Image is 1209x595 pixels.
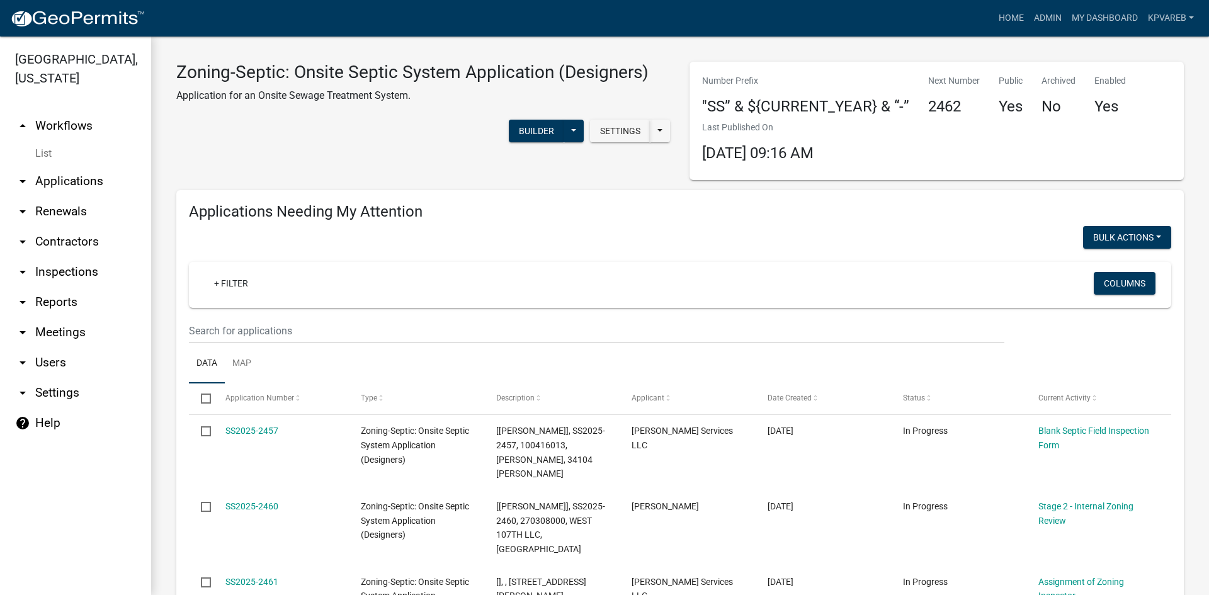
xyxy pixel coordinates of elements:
[225,344,259,384] a: Map
[702,98,909,116] h4: "SS” & ${CURRENT_YEAR} & “-”
[213,383,348,414] datatable-header-cell: Application Number
[620,383,755,414] datatable-header-cell: Applicant
[632,394,664,402] span: Applicant
[903,394,925,402] span: Status
[1026,383,1162,414] datatable-header-cell: Current Activity
[702,74,909,88] p: Number Prefix
[349,383,484,414] datatable-header-cell: Type
[903,426,948,436] span: In Progress
[225,577,278,587] a: SS2025-2461
[928,98,980,116] h4: 2462
[15,118,30,133] i: arrow_drop_up
[1038,501,1133,526] a: Stage 2 - Internal Zoning Review
[1029,6,1067,30] a: Admin
[1094,74,1126,88] p: Enabled
[1143,6,1199,30] a: kpvareb
[768,577,793,587] span: 08/14/2025
[176,62,649,83] h3: Zoning-Septic: Onsite Septic System Application (Designers)
[176,88,649,103] p: Application for an Onsite Sewage Treatment System.
[189,344,225,384] a: Data
[1042,98,1076,116] h4: No
[509,120,564,142] button: Builder
[768,426,793,436] span: 08/17/2025
[903,577,948,587] span: In Progress
[1067,6,1143,30] a: My Dashboard
[361,394,377,402] span: Type
[496,394,535,402] span: Description
[768,394,812,402] span: Date Created
[755,383,890,414] datatable-header-cell: Date Created
[361,501,469,540] span: Zoning-Septic: Onsite Septic System Application (Designers)
[189,318,1004,344] input: Search for applications
[903,501,948,511] span: In Progress
[702,144,814,162] span: [DATE] 09:16 AM
[702,121,814,134] p: Last Published On
[189,383,213,414] datatable-header-cell: Select
[15,355,30,370] i: arrow_drop_down
[1038,394,1091,402] span: Current Activity
[928,74,980,88] p: Next Number
[999,98,1023,116] h4: Yes
[15,204,30,219] i: arrow_drop_down
[225,426,278,436] a: SS2025-2457
[1038,426,1149,450] a: Blank Septic Field Inspection Form
[999,74,1023,88] p: Public
[632,426,733,450] span: JenCo Services LLC
[361,426,469,465] span: Zoning-Septic: Onsite Septic System Application (Designers)
[1094,98,1126,116] h4: Yes
[225,394,294,402] span: Application Number
[496,426,605,479] span: [Jeff Rusness], SS2025-2457, 100416013, JOANNA JORDET, 34104 BORAH RD
[891,383,1026,414] datatable-header-cell: Status
[15,325,30,340] i: arrow_drop_down
[994,6,1029,30] a: Home
[496,501,605,554] span: [Jeff Rusness], SS2025-2460, 270308000, WEST 107TH LLC, 35720 NW ANGLE LN
[204,272,258,295] a: + Filter
[15,295,30,310] i: arrow_drop_down
[632,501,699,511] span: Lenny
[15,264,30,280] i: arrow_drop_down
[189,203,1171,221] h4: Applications Needing My Attention
[15,174,30,189] i: arrow_drop_down
[1042,74,1076,88] p: Archived
[590,120,650,142] button: Settings
[225,501,278,511] a: SS2025-2460
[768,501,793,511] span: 08/15/2025
[15,385,30,400] i: arrow_drop_down
[15,416,30,431] i: help
[1094,272,1155,295] button: Columns
[484,383,620,414] datatable-header-cell: Description
[15,234,30,249] i: arrow_drop_down
[1083,226,1171,249] button: Bulk Actions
